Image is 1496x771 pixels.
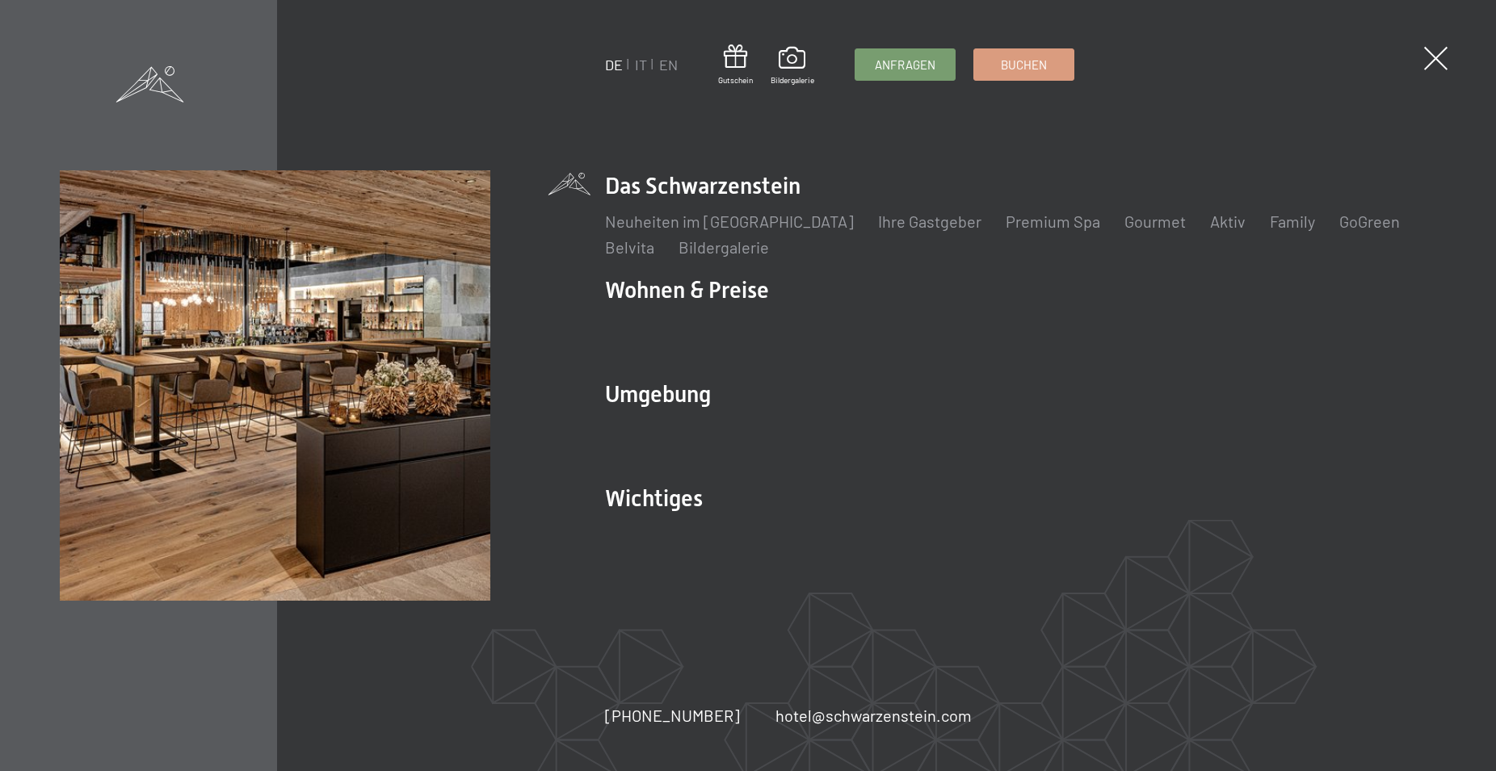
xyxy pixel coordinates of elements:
span: Bildergalerie [771,74,814,86]
a: IT [635,56,647,73]
a: Neuheiten im [GEOGRAPHIC_DATA] [605,212,854,231]
a: EN [659,56,678,73]
a: Family [1270,212,1315,231]
a: Bildergalerie [679,237,769,257]
span: Buchen [1001,57,1047,73]
a: DE [605,56,623,73]
a: Gourmet [1124,212,1186,231]
a: GoGreen [1339,212,1400,231]
a: Bildergalerie [771,47,814,86]
img: Wellnesshotel Südtirol SCHWARZENSTEIN - Wellnessurlaub in den Alpen, Wandern und Wellness [60,170,490,601]
a: [PHONE_NUMBER] [605,704,740,727]
a: Belvita [605,237,654,257]
a: Anfragen [855,49,955,80]
a: Gutschein [718,44,753,86]
a: Ihre Gastgeber [878,212,981,231]
a: Buchen [974,49,1074,80]
span: [PHONE_NUMBER] [605,706,740,725]
a: Premium Spa [1006,212,1100,231]
span: Anfragen [875,57,935,73]
span: Gutschein [718,74,753,86]
a: Aktiv [1210,212,1246,231]
a: hotel@schwarzenstein.com [775,704,972,727]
